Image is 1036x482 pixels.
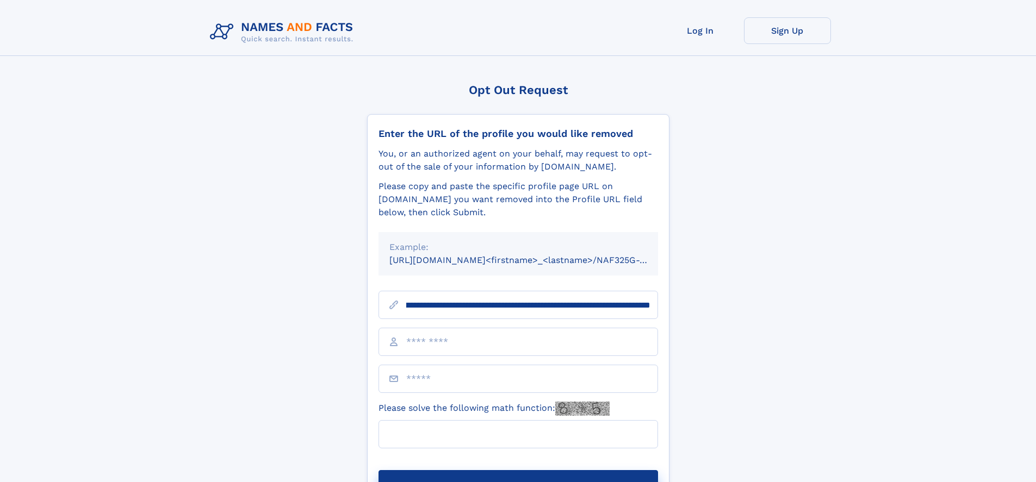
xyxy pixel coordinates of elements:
[367,83,669,97] div: Opt Out Request
[389,241,647,254] div: Example:
[379,128,658,140] div: Enter the URL of the profile you would like removed
[744,17,831,44] a: Sign Up
[379,402,610,416] label: Please solve the following math function:
[379,180,658,219] div: Please copy and paste the specific profile page URL on [DOMAIN_NAME] you want removed into the Pr...
[206,17,362,47] img: Logo Names and Facts
[389,255,679,265] small: [URL][DOMAIN_NAME]<firstname>_<lastname>/NAF325G-xxxxxxxx
[657,17,744,44] a: Log In
[379,147,658,173] div: You, or an authorized agent on your behalf, may request to opt-out of the sale of your informatio...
